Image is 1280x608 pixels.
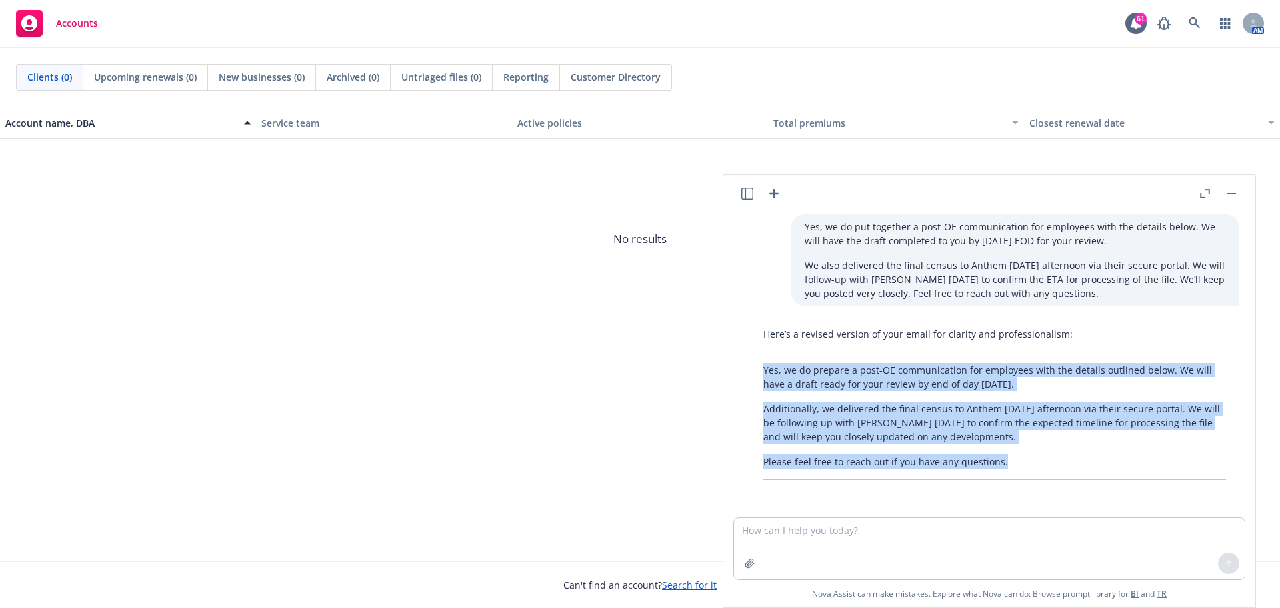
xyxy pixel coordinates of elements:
[773,116,1004,130] div: Total premiums
[27,70,72,84] span: Clients (0)
[1157,588,1167,599] a: TR
[1151,10,1177,37] a: Report a Bug
[5,116,236,130] div: Account name, DBA
[1212,10,1239,37] a: Switch app
[812,580,1167,607] span: Nova Assist can make mistakes. Explore what Nova can do: Browse prompt library for and
[763,327,1226,341] p: Here’s a revised version of your email for clarity and professionalism:
[219,70,305,84] span: New businesses (0)
[1029,116,1260,130] div: Closest renewal date
[805,258,1226,300] p: We also delivered the final census to Anthem [DATE] afternoon via their secure portal. We will fo...
[512,107,768,139] button: Active policies
[256,107,512,139] button: Service team
[1024,107,1280,139] button: Closest renewal date
[1135,13,1147,25] div: 61
[763,454,1226,469] p: Please feel free to reach out if you have any questions.
[1131,588,1139,599] a: BI
[11,5,103,42] a: Accounts
[401,70,481,84] span: Untriaged files (0)
[261,116,507,130] div: Service team
[56,18,98,29] span: Accounts
[1181,10,1208,37] a: Search
[662,579,717,591] a: Search for it
[763,402,1226,444] p: Additionally, we delivered the final census to Anthem [DATE] afternoon via their secure portal. W...
[768,107,1024,139] button: Total premiums
[805,220,1226,248] p: Yes, we do put together a post-OE communication for employees with the details below. We will hav...
[571,70,661,84] span: Customer Directory
[327,70,379,84] span: Archived (0)
[563,578,717,592] span: Can't find an account?
[503,70,549,84] span: Reporting
[94,70,197,84] span: Upcoming renewals (0)
[763,363,1226,391] p: Yes, we do prepare a post-OE communication for employees with the details outlined below. We will...
[517,116,763,130] div: Active policies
